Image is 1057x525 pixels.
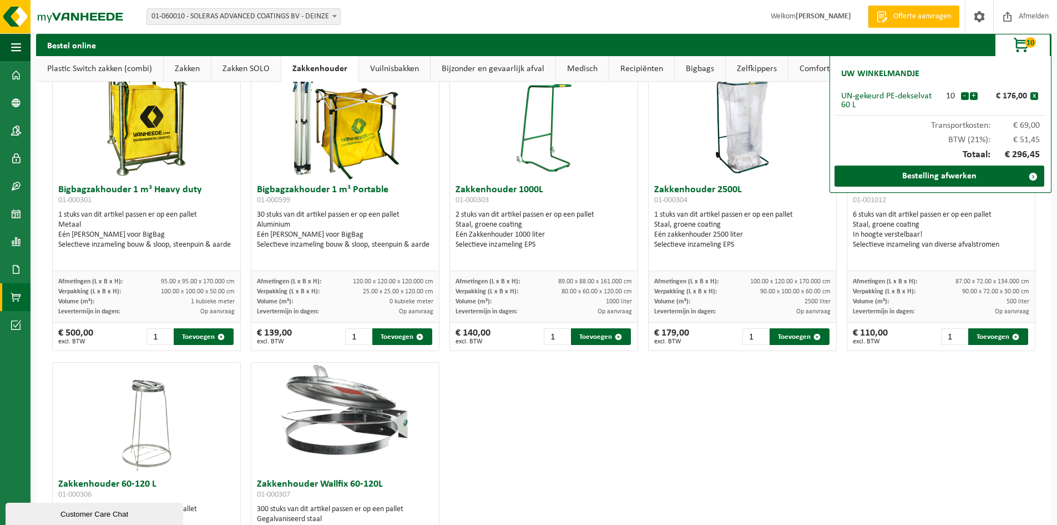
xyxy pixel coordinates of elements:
span: Levertermijn in dagen: [853,308,914,315]
h2: Bestel online [36,34,107,56]
img: 01-000303 [516,68,572,179]
div: Selectieve inzameling bouw & sloop, steenpuin & aarde [257,240,433,250]
input: 1 [544,328,570,345]
span: 25.00 x 25.00 x 120.00 cm [363,288,433,295]
span: 01-001012 [853,196,886,204]
span: excl. BTW [456,338,490,345]
a: Bijzonder en gevaarlijk afval [431,56,555,82]
span: Verpakking (L x B x H): [58,288,121,295]
div: Selectieve inzameling EPS [456,240,632,250]
span: 2500 liter [805,298,831,305]
span: 90.00 x 72.00 x 30.00 cm [962,288,1029,295]
span: € 51,45 [990,136,1040,144]
span: € 296,45 [990,150,1040,160]
span: Verpakking (L x B x H): [257,288,320,295]
div: 10 [940,92,960,101]
a: Bigbags [675,56,725,82]
h3: Zakkenhouder 300-500L [853,185,1029,207]
a: Zakkenhouder [281,56,358,82]
span: Levertermijn in dagen: [257,308,318,315]
a: Plastic Switch zakken (combi) [36,56,163,82]
span: Volume (m³): [257,298,293,305]
h3: Zakkenhouder 60-120 L [58,479,235,502]
span: 0 kubieke meter [390,298,433,305]
div: 1 stuks van dit artikel passen er op een pallet [58,210,235,250]
div: 30 stuks van dit artikel passen er op een pallet [257,210,433,250]
span: Verpakking (L x B x H): [853,288,916,295]
div: 6 stuks van dit artikel passen er op een pallet [853,210,1029,250]
div: UN-gekeurd PE-dekselvat 60 L [841,92,940,109]
a: Zakken [164,56,211,82]
button: Toevoegen [372,328,432,345]
div: € 500,00 [58,328,93,345]
span: excl. BTW [853,338,888,345]
div: Gegalvaniseerd staal [257,514,433,524]
button: - [961,92,969,100]
span: Op aanvraag [796,308,831,315]
span: Afmetingen (L x B x H): [257,278,321,285]
a: Comfort artikelen [788,56,874,82]
h3: Bigbagzakhouder 1 m³ Portable [257,185,433,207]
span: Verpakking (L x B x H): [654,288,717,295]
span: excl. BTW [58,338,93,345]
button: 10 [995,34,1050,56]
span: 01-000306 [58,491,92,499]
span: 100.00 x 100.00 x 50.00 cm [161,288,235,295]
span: Op aanvraag [598,308,632,315]
img: 01-000301 [91,68,202,179]
input: 1 [146,328,173,345]
span: Volume (m³): [58,298,94,305]
div: Aluminium [257,220,433,230]
a: Zelfkippers [726,56,788,82]
h2: Uw winkelmandje [836,62,925,86]
div: Metaal [58,220,235,230]
button: Toevoegen [174,328,234,345]
img: 01-000304 [715,68,770,179]
button: x [1030,92,1038,100]
span: 01-000307 [257,491,290,499]
span: 01-000599 [257,196,290,204]
span: Op aanvraag [995,308,1029,315]
div: Selectieve inzameling EPS [654,240,831,250]
strong: [PERSON_NAME] [796,12,851,21]
span: Afmetingen (L x B x H): [853,278,917,285]
img: 01-000306 [119,363,174,474]
span: 01-060010 - SOLERAS ADVANCED COATINGS BV - DEINZE [147,9,340,24]
h3: Zakkenhouder 1000L [456,185,632,207]
div: Eén zakkenhouder 2500 liter [654,230,831,240]
span: 80.00 x 60.00 x 120.00 cm [562,288,632,295]
div: Eén [PERSON_NAME] voor BigBag [58,230,235,240]
span: Verpakking (L x B x H): [456,288,518,295]
span: 10 [1025,37,1036,48]
span: Volume (m³): [654,298,690,305]
img: 01-000307 [251,363,439,457]
div: Staal, groene coating [654,220,831,230]
button: + [970,92,978,100]
span: Volume (m³): [456,298,492,305]
div: Eén [PERSON_NAME] voor BigBag [257,230,433,240]
span: Op aanvraag [200,308,235,315]
div: Selectieve inzameling bouw & sloop, steenpuin & aarde [58,240,235,250]
span: 87.00 x 72.00 x 134.000 cm [955,278,1029,285]
a: Bestelling afwerken [835,166,1044,187]
button: Toevoegen [770,328,830,345]
span: 90.00 x 100.00 x 60.00 cm [760,288,831,295]
span: 1 kubieke meter [191,298,235,305]
div: € 110,00 [853,328,888,345]
span: Levertermijn in dagen: [654,308,716,315]
div: Selectieve inzameling van diverse afvalstromen [853,240,1029,250]
a: Vuilnisbakken [359,56,430,82]
button: Toevoegen [968,328,1028,345]
span: Volume (m³): [853,298,889,305]
span: Op aanvraag [399,308,433,315]
span: Afmetingen (L x B x H): [654,278,719,285]
a: Recipiënten [609,56,674,82]
span: Levertermijn in dagen: [58,308,120,315]
span: Afmetingen (L x B x H): [456,278,520,285]
h3: Zakkenhouder Wallfix 60-120L [257,479,433,502]
div: Eén Zakkenhouder 1000 liter [456,230,632,240]
input: 1 [742,328,768,345]
div: € 176,00 [980,92,1030,101]
button: Toevoegen [571,328,631,345]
